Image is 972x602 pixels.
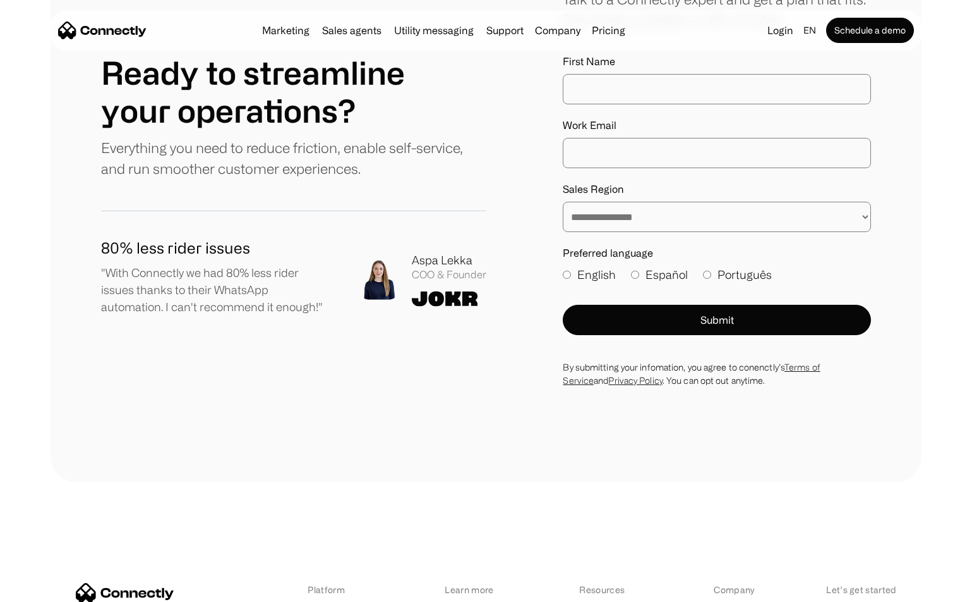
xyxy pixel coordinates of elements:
p: "With Connectly we had 80% less rider issues thanks to their WhatsApp automation. I can't recomme... [101,264,332,316]
input: English [563,271,571,279]
a: Login [762,21,798,39]
div: Company [535,21,580,39]
div: Let’s get started [826,583,896,596]
a: Schedule a demo [826,18,914,43]
label: First Name [563,56,871,68]
label: Español [631,266,688,283]
label: Preferred language [563,247,871,259]
a: Support [481,25,529,35]
div: en [798,21,824,39]
ul: Language list [25,580,76,598]
a: Privacy Policy [608,376,662,385]
div: Company [531,21,584,39]
a: Terms of Service [563,362,820,385]
input: Español [631,271,639,279]
a: Pricing [587,25,630,35]
div: en [803,21,816,39]
button: Submit [563,305,871,335]
a: Utility messaging [389,25,479,35]
h1: Ready to streamline your operations? [101,54,405,130]
label: English [563,266,616,283]
a: Marketing [257,25,315,35]
div: Company [714,583,758,596]
div: Resources [579,583,645,596]
label: Sales Region [563,183,871,195]
div: COO & Founder [412,269,486,281]
label: Work Email [563,120,871,132]
a: home [58,21,147,40]
input: Português [703,271,711,279]
h1: 80% less rider issues [101,236,332,259]
p: Everything you need to reduce friction, enable self-service, and run smoother customer experiences. [101,137,486,179]
aside: Language selected: English [13,579,76,598]
div: Learn more [445,583,511,596]
a: Sales agents [317,25,387,35]
div: Platform [308,583,376,596]
label: Português [703,266,772,283]
div: Aspa Lekka [412,252,486,269]
div: By submitting your infomation, you agree to conenctly’s and . You can opt out anytime. [563,360,871,387]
